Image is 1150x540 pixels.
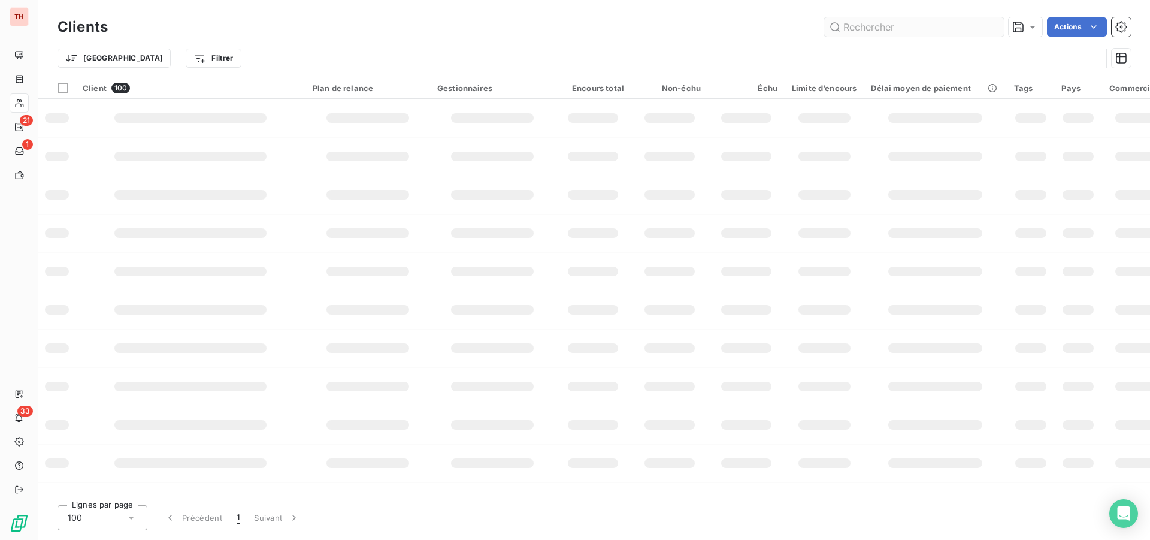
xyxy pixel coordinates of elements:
[186,49,241,68] button: Filtrer
[237,512,240,524] span: 1
[792,83,857,93] div: Limite d’encours
[22,139,33,150] span: 1
[715,83,777,93] div: Échu
[229,505,247,530] button: 1
[247,505,307,530] button: Suivant
[111,83,130,93] span: 100
[1047,17,1107,37] button: Actions
[10,7,29,26] div: TH
[638,83,701,93] div: Non-échu
[20,115,33,126] span: 21
[313,83,423,93] div: Plan de relance
[1109,499,1138,528] div: Open Intercom Messenger
[1014,83,1048,93] div: Tags
[17,406,33,417] span: 33
[57,49,171,68] button: [GEOGRAPHIC_DATA]
[10,514,29,533] img: Logo LeanPay
[871,83,999,93] div: Délai moyen de paiement
[562,83,624,93] div: Encours total
[83,83,107,93] span: Client
[68,512,82,524] span: 100
[157,505,229,530] button: Précédent
[57,16,108,38] h3: Clients
[824,17,1004,37] input: Rechercher
[1061,83,1095,93] div: Pays
[437,83,547,93] div: Gestionnaires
